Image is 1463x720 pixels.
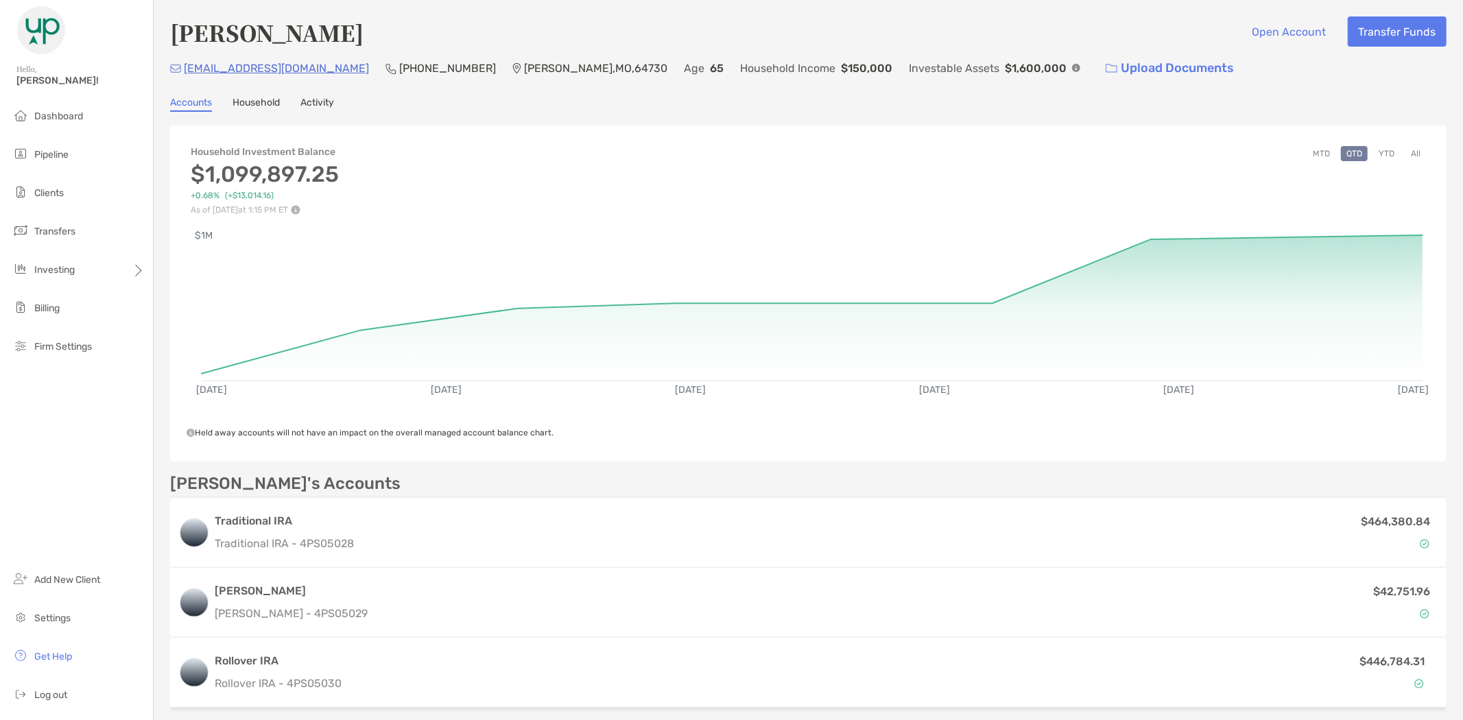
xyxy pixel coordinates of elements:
[919,384,950,396] text: [DATE]
[1097,53,1243,83] a: Upload Documents
[1348,16,1447,47] button: Transfer Funds
[170,97,212,112] a: Accounts
[684,60,704,77] p: Age
[215,583,368,599] h3: [PERSON_NAME]
[180,589,208,616] img: logo account
[909,60,999,77] p: Investable Assets
[180,659,208,686] img: logo account
[233,97,280,112] a: Household
[1341,146,1368,161] button: QTD
[300,97,334,112] a: Activity
[215,605,368,622] p: [PERSON_NAME] - 4PS05029
[191,161,339,187] h3: $1,099,897.25
[170,16,364,48] h4: [PERSON_NAME]
[12,261,29,277] img: investing icon
[524,60,667,77] p: [PERSON_NAME] , MO , 64730
[16,5,66,55] img: Zoe Logo
[34,187,64,199] span: Clients
[215,675,1167,692] p: Rollover IRA - 4PS05030
[225,191,274,201] span: (+$13,014.16)
[195,230,213,241] text: $1M
[34,149,69,160] span: Pipeline
[191,205,339,215] p: As of [DATE] at 1:15 PM ET
[184,60,369,77] p: [EMAIL_ADDRESS][DOMAIN_NAME]
[191,191,219,201] span: +0.68%
[180,519,208,547] img: logo account
[1072,64,1080,72] img: Info Icon
[34,264,75,276] span: Investing
[1414,679,1424,688] img: Account Status icon
[12,222,29,239] img: transfers icon
[12,184,29,200] img: clients icon
[1241,16,1337,47] button: Open Account
[12,145,29,162] img: pipeline icon
[34,110,83,122] span: Dashboard
[34,574,100,586] span: Add New Client
[34,226,75,237] span: Transfers
[215,653,1167,669] h3: Rollover IRA
[1373,583,1430,600] p: $42,751.96
[1359,653,1425,670] p: $446,784.31
[196,384,227,396] text: [DATE]
[170,64,181,73] img: Email Icon
[399,60,496,77] p: [PHONE_NUMBER]
[12,107,29,123] img: dashboard icon
[12,609,29,625] img: settings icon
[740,60,835,77] p: Household Income
[34,612,71,624] span: Settings
[16,75,145,86] span: [PERSON_NAME]!
[1420,539,1429,549] img: Account Status icon
[12,686,29,702] img: logout icon
[34,651,72,662] span: Get Help
[187,428,554,437] span: Held away accounts will not have an impact on the overall managed account balance chart.
[1106,64,1117,73] img: button icon
[431,384,462,396] text: [DATE]
[385,63,396,74] img: Phone Icon
[170,475,401,492] p: [PERSON_NAME]'s Accounts
[34,341,92,352] span: Firm Settings
[1405,146,1426,161] button: All
[12,571,29,587] img: add_new_client icon
[1373,146,1400,161] button: YTD
[291,205,300,215] img: Performance Info
[12,299,29,315] img: billing icon
[215,535,354,552] p: Traditional IRA - 4PS05028
[1361,513,1430,530] p: $464,380.84
[215,513,354,529] h3: Traditional IRA
[34,302,60,314] span: Billing
[34,689,67,701] span: Log out
[1420,609,1429,619] img: Account Status icon
[1163,384,1194,396] text: [DATE]
[710,60,724,77] p: 65
[675,384,706,396] text: [DATE]
[1307,146,1335,161] button: MTD
[841,60,892,77] p: $150,000
[512,63,521,74] img: Location Icon
[191,146,339,158] h4: Household Investment Balance
[1005,60,1067,77] p: $1,600,000
[12,647,29,664] img: get-help icon
[12,337,29,354] img: firm-settings icon
[1398,384,1429,396] text: [DATE]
